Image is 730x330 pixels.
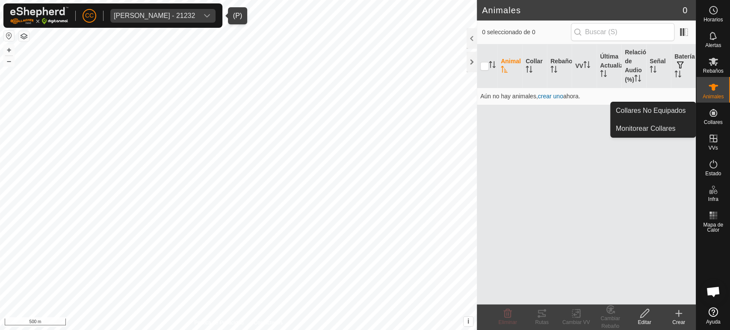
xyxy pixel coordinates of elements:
[482,5,683,15] h2: Animales
[498,319,517,325] span: Eliminar
[254,319,282,327] a: Contáctenos
[572,44,597,88] th: VV
[110,9,198,23] span: Manuel Ramos Garea - 21232
[705,43,721,48] span: Alertas
[194,319,243,327] a: Política de Privacidad
[477,88,696,105] td: Aún no hay animales, ahora.
[706,319,721,324] span: Ayuda
[489,62,496,69] p-sorticon: Activar para ordenar
[571,23,674,41] input: Buscar (S)
[583,62,590,69] p-sorticon: Activar para ordenar
[616,124,676,134] span: Monitorear Collares
[501,67,508,74] p-sorticon: Activar para ordenar
[646,44,671,88] th: Señal
[700,279,726,304] div: Chat abierto
[698,222,728,233] span: Mapa de Calor
[611,120,695,137] a: Monitorear Collares
[627,318,662,326] div: Editar
[522,44,547,88] th: Collar
[621,44,646,88] th: Relación de Audio (%)
[550,67,557,74] p-sorticon: Activar para ordenar
[703,120,722,125] span: Collares
[705,171,721,176] span: Estado
[85,11,94,20] span: CC
[597,44,621,88] th: Última Actualización
[616,106,686,116] span: Collares No Equipados
[671,44,696,88] th: Batería
[526,67,532,74] p-sorticon: Activar para ordenar
[547,44,572,88] th: Rebaño
[708,145,718,150] span: VVs
[634,76,641,83] p-sorticon: Activar para ordenar
[4,56,14,66] button: –
[696,304,730,328] a: Ayuda
[593,315,627,330] div: Cambiar Rebaño
[611,102,695,119] a: Collares No Equipados
[600,71,607,78] p-sorticon: Activar para ordenar
[525,318,559,326] div: Rutas
[674,72,681,79] p-sorticon: Activar para ordenar
[683,4,687,17] span: 0
[114,12,195,19] div: [PERSON_NAME] - 21232
[467,318,469,325] span: i
[650,67,656,74] p-sorticon: Activar para ordenar
[482,28,571,37] span: 0 seleccionado de 0
[10,7,68,24] img: Logo Gallagher
[538,93,563,100] span: crear uno
[497,44,522,88] th: Animal
[464,317,473,326] button: i
[662,318,696,326] div: Crear
[559,318,593,326] div: Cambiar VV
[703,17,723,22] span: Horarios
[708,197,718,202] span: Infra
[19,31,29,41] button: Capas del Mapa
[4,31,14,41] button: Restablecer Mapa
[4,45,14,55] button: +
[703,68,723,74] span: Rebaños
[198,9,216,23] div: dropdown trigger
[703,94,724,99] span: Animales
